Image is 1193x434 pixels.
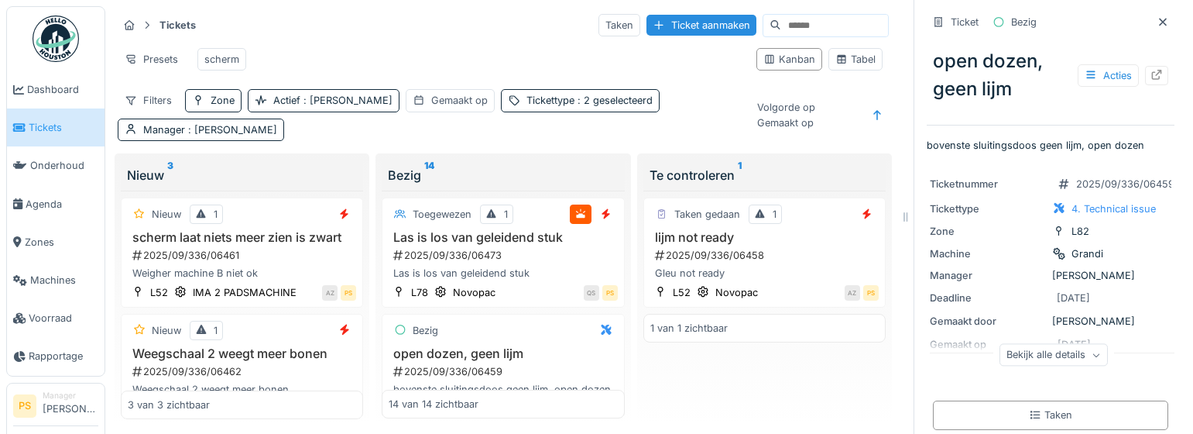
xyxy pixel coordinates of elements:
div: 1 [773,207,776,222]
div: AZ [322,285,338,301]
div: Las is los van geleidend stuk [389,266,617,281]
div: Kanban [763,52,815,67]
div: Tickettype [930,201,1046,216]
span: Zones [25,235,98,250]
div: 2025/09/336/06473 [392,248,617,263]
strong: Tickets [153,18,202,33]
p: bovenste sluitingsdoos geen lijm, open dozen [927,138,1174,153]
div: Filters [118,89,179,112]
div: Novopac [453,285,495,300]
h3: scherm laat niets meer zien is zwart [128,230,356,245]
sup: 3 [167,166,173,184]
div: Taken gedaan [674,207,740,222]
div: Manager [143,122,277,137]
div: scherm [204,52,239,67]
a: Onderhoud [7,146,105,184]
div: Presets [118,48,185,71]
div: Ticket aanmaken [646,15,756,36]
div: Gemaakt op [431,93,488,108]
sup: 14 [424,166,434,184]
div: Weigher machine B niet ok [128,266,356,281]
div: Gemaakt door [930,314,1046,329]
div: Ticketnummer [930,177,1046,191]
div: Manager [43,390,98,401]
div: L78 [411,285,428,300]
div: 1 [214,323,218,338]
span: Rapportage [29,349,98,363]
sup: 1 [738,166,742,184]
span: Dashboard [27,82,98,97]
div: Bezig [388,166,618,184]
div: Bezig [1011,15,1037,29]
div: PS [863,285,879,301]
a: Dashboard [7,71,105,108]
div: L52 [150,285,168,300]
div: 2025/09/336/06462 [131,364,356,379]
span: Machines [30,273,98,288]
div: 1 [504,207,508,222]
h3: Weegschaal 2 weegt meer bonen [128,346,356,361]
div: QS [584,285,599,301]
h3: lijm not ready [650,230,879,245]
div: IMA 2 PADSMACHINE [193,285,297,300]
div: Weegschaal 2 weegt meer bonen [128,382,356,397]
a: Machines [7,261,105,299]
a: Rapportage [7,337,105,375]
div: Volgorde op Gemaakt op [750,96,862,133]
div: Taken [1029,408,1072,422]
div: Te controleren [650,166,879,184]
div: Novopac [715,285,758,300]
div: 14 van 14 zichtbaar [389,398,478,412]
div: Manager [930,268,1046,283]
div: open dozen, geen lijm [927,41,1174,109]
div: PS [341,285,356,301]
div: Deadline [930,291,1046,305]
div: [PERSON_NAME] [930,314,1171,329]
div: 1 [214,207,218,222]
span: Tickets [29,120,98,135]
a: PS Manager[PERSON_NAME] [13,390,98,427]
div: bovenste sluitingsdoos geen lijm, open dozen [389,382,617,397]
div: 4. Technical issue [1071,201,1156,216]
div: Nieuw [127,166,357,184]
div: Actief [273,93,393,108]
span: : [PERSON_NAME] [300,95,393,106]
div: 2025/09/336/06458 [653,248,879,263]
div: Machine [930,246,1046,261]
div: 2025/09/336/06459 [392,364,617,379]
div: Bezig [413,323,438,338]
h3: open dozen, geen lijm [389,346,617,361]
div: Toegewezen [413,207,471,222]
a: Tickets [7,108,105,146]
div: [PERSON_NAME] [930,268,1171,283]
span: : 2 geselecteerd [574,95,653,106]
div: Nieuw [152,323,181,338]
div: Nieuw [152,207,181,222]
div: Gleu not ready [650,266,879,281]
div: Zone [930,224,1046,239]
div: L82 [1071,224,1089,239]
img: Badge_color-CXgf-gQk.svg [33,15,79,62]
div: [DATE] [1057,291,1090,305]
div: Grandi [1071,246,1103,261]
span: Agenda [26,197,98,212]
a: Zones [7,223,105,261]
div: Tickettype [526,93,653,108]
div: L52 [673,285,691,300]
span: Onderhoud [30,158,98,173]
div: PS [602,285,618,301]
div: 2025/09/336/06461 [131,248,356,263]
a: Agenda [7,185,105,223]
div: Bekijk alle details [999,344,1108,367]
a: Voorraad [7,299,105,337]
div: 1 van 1 zichtbaar [650,321,728,336]
span: : [PERSON_NAME] [185,124,277,136]
div: Zone [211,93,235,108]
span: Voorraad [29,311,98,325]
div: 3 van 3 zichtbaar [128,398,210,412]
li: [PERSON_NAME] [43,390,98,423]
h3: Las is los van geleidend stuk [389,230,617,245]
div: 2025/09/336/06459 [1076,177,1174,191]
div: Taken [598,14,640,36]
div: Acties [1078,64,1139,87]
